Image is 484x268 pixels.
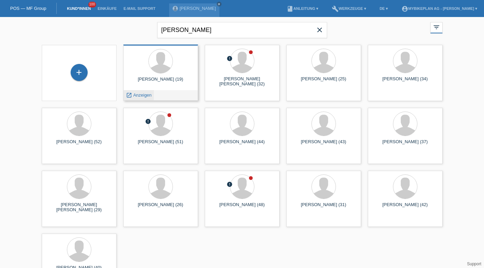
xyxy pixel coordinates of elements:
a: buildWerkzeuge ▾ [328,6,370,11]
div: [PERSON_NAME] (48) [210,202,274,213]
i: build [332,5,339,12]
div: Kund*in hinzufügen [71,67,87,78]
a: Einkäufe [94,6,120,11]
div: [PERSON_NAME] (31) [292,202,356,213]
div: [PERSON_NAME] (26) [129,202,193,213]
a: DE ▾ [376,6,391,11]
span: Anzeigen [133,93,151,98]
div: [PERSON_NAME] [PERSON_NAME] (32) [210,76,274,87]
a: account_circleMybikeplan AG - [PERSON_NAME] ▾ [398,6,481,11]
a: close [217,2,221,6]
a: POS — MF Group [10,6,46,11]
span: 100 [88,2,96,7]
i: error [227,181,233,187]
div: [PERSON_NAME] (44) [210,139,274,150]
div: [PERSON_NAME] (43) [292,139,356,150]
i: error [227,55,233,62]
div: [PERSON_NAME] (37) [373,139,437,150]
i: close [316,26,324,34]
div: Unbestätigt, in Bearbeitung [145,118,151,125]
input: Suche... [157,22,327,38]
a: launch Anzeigen [126,93,152,98]
i: filter_list [433,23,440,31]
div: [PERSON_NAME] (52) [47,139,111,150]
i: account_circle [401,5,408,12]
div: [PERSON_NAME] [PERSON_NAME] (29) [47,202,111,213]
a: Kund*innen [64,6,94,11]
i: close [217,2,221,6]
div: [PERSON_NAME] (51) [129,139,193,150]
i: book [287,5,293,12]
a: [PERSON_NAME] [180,6,216,11]
div: [PERSON_NAME] (25) [292,76,356,87]
div: Unbestätigt, in Bearbeitung [227,55,233,63]
a: E-Mail Support [120,6,159,11]
a: bookAnleitung ▾ [283,6,322,11]
i: launch [126,92,132,98]
div: [PERSON_NAME] (42) [373,202,437,213]
a: Support [467,262,481,266]
div: Unbestätigt, in Bearbeitung [227,181,233,188]
div: [PERSON_NAME] (19) [129,77,193,87]
div: [PERSON_NAME] (34) [373,76,437,87]
i: error [145,118,151,124]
